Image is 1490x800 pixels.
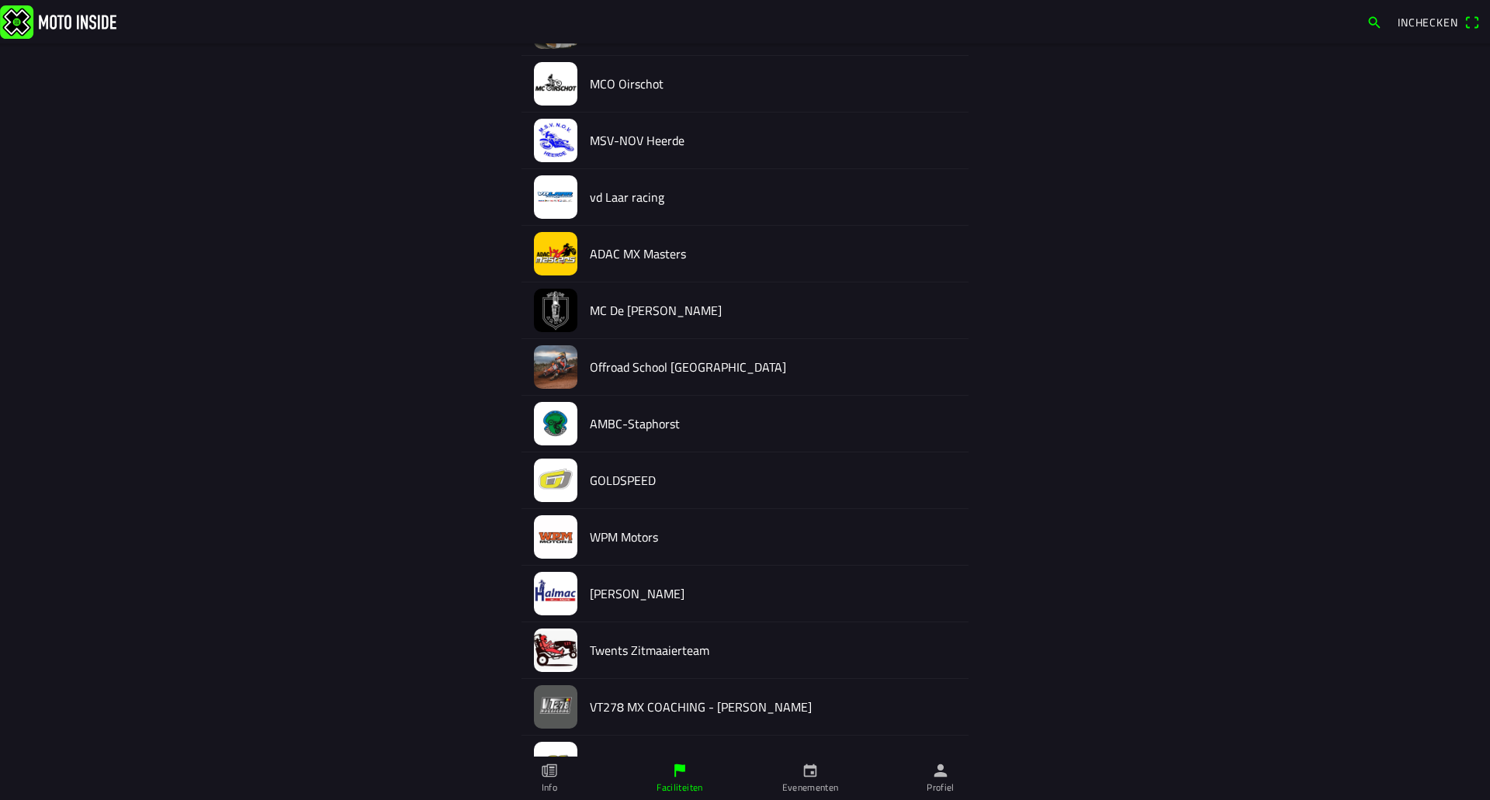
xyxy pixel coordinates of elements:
[534,685,577,729] img: m27H6q1FX55dElvMVo3Ez0rGSuGc2eR0IOhOEY0J.jpeg
[542,781,557,795] ion-label: Info
[590,77,956,92] h2: MCO Oirschot
[590,587,956,601] h2: [PERSON_NAME]
[534,572,577,615] img: lIi8TNAAqHcHkSkM4FLnWFRZNSzQoieEBZZAxkti.jpeg
[782,781,839,795] ion-label: Evenementen
[534,629,577,672] img: fcugZSFvzj35COuxVxVvMpNeb0ALz5e3wqyVadaE.jpeg
[590,303,956,318] h2: MC De [PERSON_NAME]
[534,402,577,445] img: LHdt34qjO8I1ikqy75xviT6zvODe0JOmFLV3W9KQ.jpeg
[534,289,577,332] img: V3vYvAjhT5yA2mSr22aoQwAJOxRSu91rsa0IDO1X.jpeg
[534,459,577,502] img: FJDFIxhYiKUzXsUFHDZPDZBXzF0EQmy7nF4ojyWg.jpeg
[590,190,956,205] h2: vd Laar racing
[932,762,949,779] ion-icon: person
[657,781,702,795] ion-label: Faciliteiten
[590,700,956,715] h2: VT278 MX COACHING - [PERSON_NAME]
[590,643,956,658] h2: Twents Zitmaaierteam
[927,781,955,795] ion-label: Profiel
[1398,14,1458,30] span: Inchecken
[534,515,577,559] img: nm6NfHkn3Ohm0JiUU4TNw22BB1kLhz1oswmwXCKa.jpeg
[590,360,956,375] h2: Offroad School [GEOGRAPHIC_DATA]
[534,175,577,219] img: 0iJHNZZPdVa9IueYTwNSvHXzkRg7HDNSuGXFGcRu.jpeg
[1359,9,1390,35] a: search
[534,62,577,106] img: nUVsMP9SL2wCC93fe162u80VJqyXkYkEC3jXoTVI.jpeg
[590,530,956,545] h2: WPM Motors
[541,762,558,779] ion-icon: paper
[671,762,688,779] ion-icon: flag
[1390,9,1487,35] a: Incheckenqr scanner
[534,119,577,162] img: 7CRHwTLyroW9NlmzxjX9rGNW4Pwzo0y7oemjcILC.jpeg
[590,247,956,261] h2: ADAC MX Masters
[534,742,577,785] img: E28A0825-340D-40E8-AD27-BA32E2B38A03.JPG
[534,345,577,389] img: IzBeqtgPWwyJZEiSaAjdHNtVB5kVjyCwpkpXZaio.webp
[590,473,956,488] h2: GOLDSPEED
[590,133,956,148] h2: MSV-NOV Heerde
[590,417,956,431] h2: AMBC-Staphorst
[802,762,819,779] ion-icon: calendar
[534,232,577,275] img: J7G0jdrXY0Lz69rIYYuCaObqKjoWlw0G1eAxZz11.jpg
